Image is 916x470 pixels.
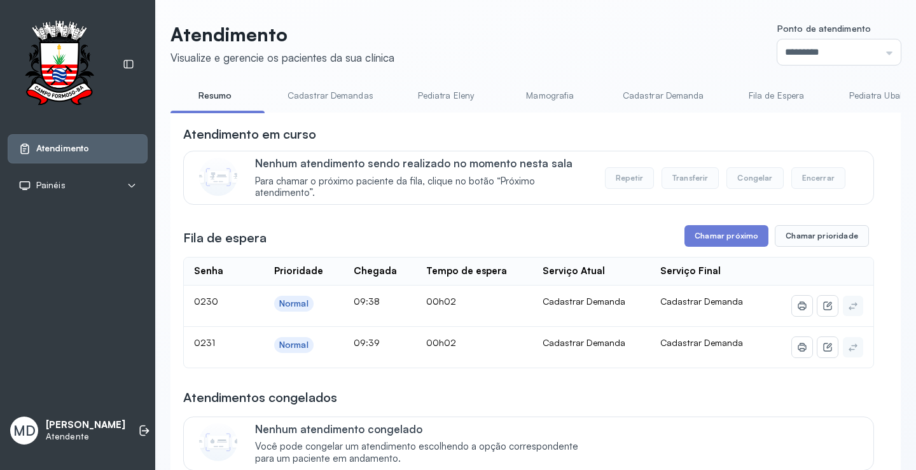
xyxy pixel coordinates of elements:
a: Resumo [170,85,260,106]
button: Chamar próximo [684,225,768,247]
div: Cadastrar Demanda [543,296,641,307]
p: Nenhum atendimento sendo realizado no momento nesta sala [255,156,592,170]
span: 0230 [194,296,218,307]
span: 00h02 [426,296,456,307]
a: Cadastrar Demandas [275,85,386,106]
div: Normal [279,298,309,309]
div: Serviço Atual [543,265,605,277]
a: Cadastrar Demanda [610,85,717,106]
p: Atendente [46,431,125,442]
h3: Fila de espera [183,229,267,247]
div: Cadastrar Demanda [543,337,641,349]
div: Normal [279,340,309,350]
div: Tempo de espera [426,265,507,277]
button: Repetir [605,167,654,189]
button: Congelar [726,167,783,189]
span: Você pode congelar um atendimento escolhendo a opção correspondente para um paciente em andamento. [255,441,592,465]
span: 00h02 [426,337,456,348]
span: Atendimento [36,143,89,154]
span: 0231 [194,337,215,348]
img: Imagem de CalloutCard [199,423,237,461]
h3: Atendimentos congelados [183,389,337,406]
p: Atendimento [170,23,394,46]
div: Visualize e gerencie os pacientes da sua clínica [170,51,394,64]
h3: Atendimento em curso [183,125,316,143]
p: Nenhum atendimento congelado [255,422,592,436]
div: Serviço Final [660,265,721,277]
span: Para chamar o próximo paciente da fila, clique no botão “Próximo atendimento”. [255,176,592,200]
div: Senha [194,265,223,277]
button: Transferir [662,167,719,189]
div: Chegada [354,265,397,277]
a: Pediatra Eleny [401,85,490,106]
span: Cadastrar Demanda [660,337,743,348]
img: Imagem de CalloutCard [199,158,237,196]
div: Prioridade [274,265,323,277]
p: [PERSON_NAME] [46,419,125,431]
a: Fila de Espera [732,85,821,106]
button: Encerrar [791,167,845,189]
span: 09:39 [354,337,380,348]
span: Ponto de atendimento [777,23,871,34]
a: Atendimento [18,142,137,155]
span: Cadastrar Demanda [660,296,743,307]
button: Chamar prioridade [775,225,869,247]
span: 09:38 [354,296,380,307]
span: Painéis [36,180,66,191]
a: Mamografia [506,85,595,106]
img: Logotipo do estabelecimento [13,20,105,109]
